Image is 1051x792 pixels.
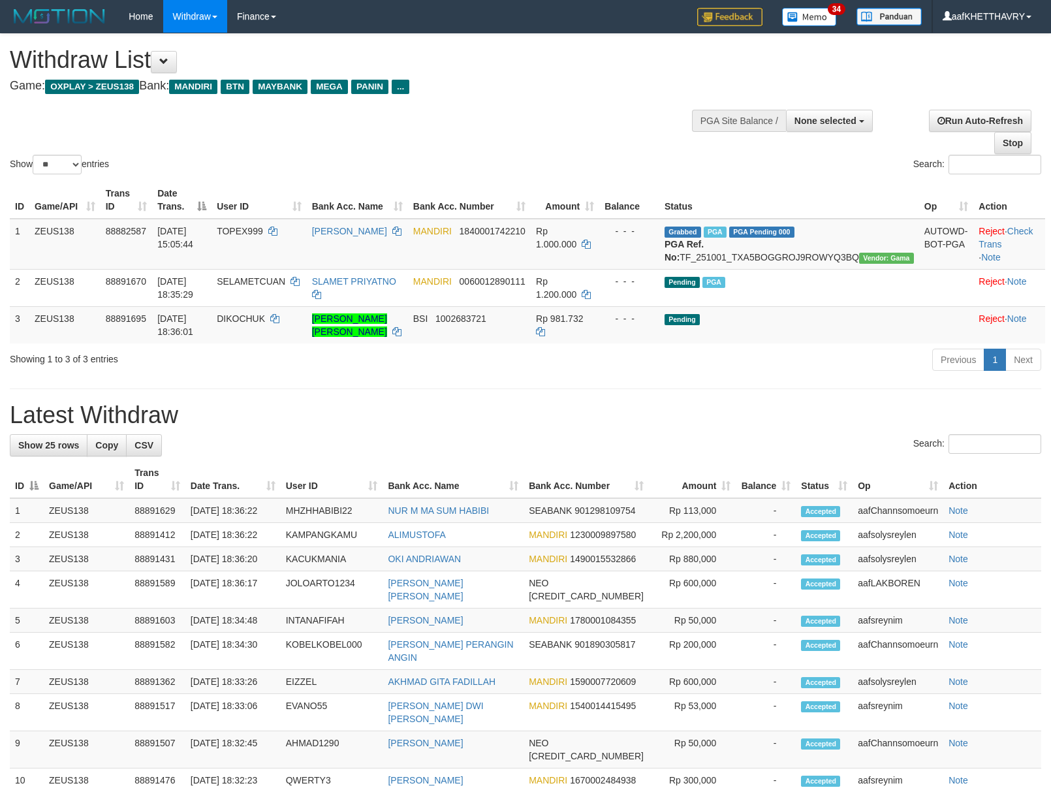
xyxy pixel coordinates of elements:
[10,571,44,609] td: 4
[392,80,409,94] span: ...
[281,731,383,768] td: AHMAD1290
[29,182,101,219] th: Game/API: activate to sort column ascending
[413,313,428,324] span: BSI
[853,609,943,633] td: aafsreynim
[185,609,281,633] td: [DATE] 18:34:48
[529,751,644,761] span: Copy 5859459239465205 to clipboard
[1005,349,1041,371] a: Next
[929,110,1031,132] a: Run Auto-Refresh
[281,609,383,633] td: INTANAFIFAH
[44,547,129,571] td: ZEUS138
[913,155,1041,174] label: Search:
[859,253,914,264] span: Vendor URL: https://trx31.1velocity.biz
[185,670,281,694] td: [DATE] 18:33:26
[129,694,185,731] td: 88891517
[979,276,1005,287] a: Reject
[529,591,644,601] span: Copy 5859457116676332 to clipboard
[570,530,636,540] span: Copy 1230009897580 to clipboard
[828,3,845,15] span: 34
[157,226,193,249] span: [DATE] 15:05:44
[281,523,383,547] td: KAMPANGKAMU
[281,633,383,670] td: KOBELKOBEL000
[10,347,428,366] div: Showing 1 to 3 of 3 entries
[185,633,281,670] td: [DATE] 18:34:30
[736,571,796,609] td: -
[973,269,1045,306] td: ·
[984,349,1006,371] a: 1
[212,182,307,219] th: User ID: activate to sort column ascending
[388,578,463,601] a: [PERSON_NAME] [PERSON_NAME]
[152,182,212,219] th: Date Trans.: activate to sort column descending
[659,219,919,270] td: TF_251001_TXA5BOGGROJ9ROWYQ3BQ
[45,80,139,94] span: OXPLAY > ZEUS138
[10,219,29,270] td: 1
[413,276,452,287] span: MANDIRI
[943,461,1041,498] th: Action
[801,554,840,565] span: Accepted
[529,530,567,540] span: MANDIRI
[949,701,968,711] a: Note
[853,731,943,768] td: aafChannsomoeurn
[570,615,636,626] span: Copy 1780001084355 to clipboard
[529,701,567,711] span: MANDIRI
[736,670,796,694] td: -
[129,498,185,523] td: 88891629
[129,670,185,694] td: 88891362
[101,182,153,219] th: Trans ID: activate to sort column ascending
[853,498,943,523] td: aafChannsomoeurn
[786,110,873,132] button: None selected
[796,461,853,498] th: Status: activate to sort column ascending
[801,701,840,712] span: Accepted
[529,578,548,588] span: NEO
[281,498,383,523] td: MHZHHABIBI22
[129,609,185,633] td: 88891603
[44,498,129,523] td: ZEUS138
[529,615,567,626] span: MANDIRI
[185,523,281,547] td: [DATE] 18:36:22
[665,314,700,325] span: Pending
[1007,276,1027,287] a: Note
[665,239,704,262] b: PGA Ref. No:
[736,731,796,768] td: -
[853,461,943,498] th: Op: activate to sort column ascending
[388,639,513,663] a: [PERSON_NAME] PERANGIN ANGIN
[44,523,129,547] td: ZEUS138
[536,226,576,249] span: Rp 1.000.000
[649,609,736,633] td: Rp 50,000
[949,639,968,650] a: Note
[994,132,1031,154] a: Stop
[659,182,919,219] th: Status
[281,571,383,609] td: JOLOARTO1234
[435,313,486,324] span: Copy 1002683721 to clipboard
[531,182,599,219] th: Amount: activate to sort column ascending
[529,554,567,564] span: MANDIRI
[801,578,840,590] span: Accepted
[185,498,281,523] td: [DATE] 18:36:22
[529,775,567,785] span: MANDIRI
[129,547,185,571] td: 88891431
[949,578,968,588] a: Note
[604,225,654,238] div: - - -
[460,276,525,287] span: Copy 0060012890111 to clipboard
[129,523,185,547] td: 88891412
[10,633,44,670] td: 6
[44,609,129,633] td: ZEUS138
[949,554,968,564] a: Note
[702,277,725,288] span: Marked by aafsolysreylen
[665,227,701,238] span: Grabbed
[157,313,193,337] span: [DATE] 18:36:01
[574,505,635,516] span: Copy 901298109754 to clipboard
[10,269,29,306] td: 2
[665,277,700,288] span: Pending
[1007,313,1027,324] a: Note
[311,80,348,94] span: MEGA
[106,276,146,287] span: 88891670
[729,227,794,238] span: PGA Pending
[570,554,636,564] span: Copy 1490015532866 to clipboard
[217,226,263,236] span: TOPEX999
[33,155,82,174] select: Showentries
[932,349,984,371] a: Previous
[281,547,383,571] td: KACUKMANIA
[129,461,185,498] th: Trans ID: activate to sort column ascending
[853,547,943,571] td: aafsolysreylen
